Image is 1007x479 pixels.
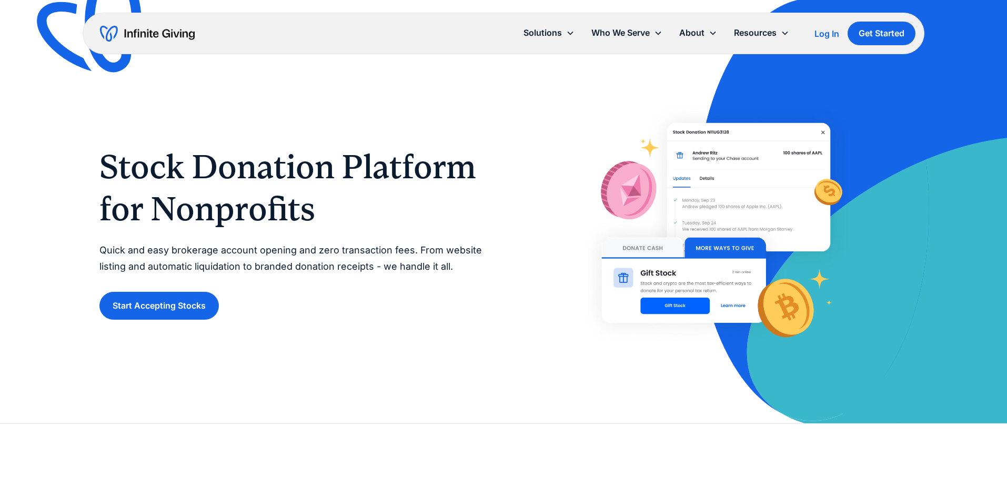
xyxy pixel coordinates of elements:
a: Log In [814,27,839,40]
div: About [679,26,704,40]
h1: Stock Donation Platform for Nonprofits [99,146,482,230]
div: Resources [734,26,777,40]
img: With Infinite Giving’s stock donation platform, it’s easy for donors to give stock to your nonpro... [580,101,852,364]
a: Start Accepting Stocks [99,292,219,320]
a: home [100,25,195,42]
a: Get Started [848,22,915,45]
div: Who We Serve [583,22,671,44]
div: Solutions [523,26,562,40]
div: Who We Serve [591,26,650,40]
p: Quick and easy brokerage account opening and zero transaction fees. From website listing and auto... [99,242,482,274]
div: Log In [814,29,839,38]
div: Resources [726,22,798,44]
div: About [671,22,726,44]
div: Solutions [515,22,583,44]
